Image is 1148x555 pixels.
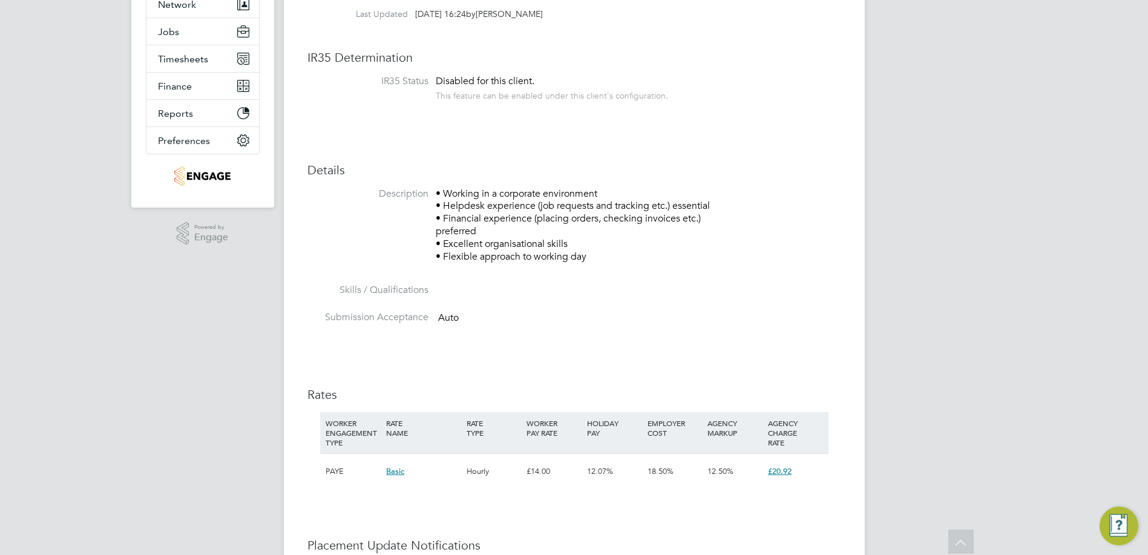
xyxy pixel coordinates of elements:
[476,8,543,19] span: [PERSON_NAME]
[174,166,231,186] img: regentfm-logo-retina.png
[308,188,429,200] label: Description
[194,232,228,243] span: Engage
[159,26,180,38] span: Jobs
[308,311,429,324] label: Submission Acceptance
[765,412,825,453] div: AGENCY CHARGE RATE
[159,135,211,146] span: Preferences
[768,466,792,476] span: £20.92
[707,466,733,476] span: 12.50%
[323,412,384,453] div: WORKER ENGAGEMENT TYPE
[308,387,841,402] h3: Rates
[383,412,464,444] div: RATE NAME
[194,222,228,232] span: Powered by
[146,127,259,154] button: Preferences
[439,312,459,324] span: Auto
[323,454,384,489] div: PAYE
[648,466,674,476] span: 18.50%
[308,50,841,65] h3: IR35 Determination
[464,454,524,489] div: Hourly
[645,412,705,444] div: EMPLOYER COST
[523,412,584,444] div: WORKER PAY RATE
[146,73,259,99] button: Finance
[177,222,228,245] a: Powered byEngage
[146,166,260,186] a: Go to home page
[1100,507,1138,545] button: Engage Resource Center
[308,284,429,297] label: Skills / Qualifications
[436,87,669,101] div: This feature can be enabled under this client's configuration.
[587,466,613,476] span: 12.07%
[356,8,543,19] div: by
[159,80,192,92] span: Finance
[159,53,209,65] span: Timesheets
[308,162,841,178] h3: Details
[386,466,404,476] span: Basic
[436,188,739,263] p: • Working in a corporate environment • Helpdesk experience (job requests and tracking etc.) essen...
[416,8,467,19] span: [DATE] 16:24
[308,75,429,88] label: IR35 Status
[704,412,765,444] div: AGENCY MARKUP
[584,412,645,444] div: HOLIDAY PAY
[523,454,584,489] div: £14.00
[356,8,408,19] label: Last Updated
[146,45,259,72] button: Timesheets
[308,537,841,553] h3: Placement Update Notifications
[436,75,535,87] span: Disabled for this client.
[159,108,194,119] span: Reports
[146,100,259,126] button: Reports
[464,412,524,444] div: RATE TYPE
[146,18,259,45] button: Jobs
